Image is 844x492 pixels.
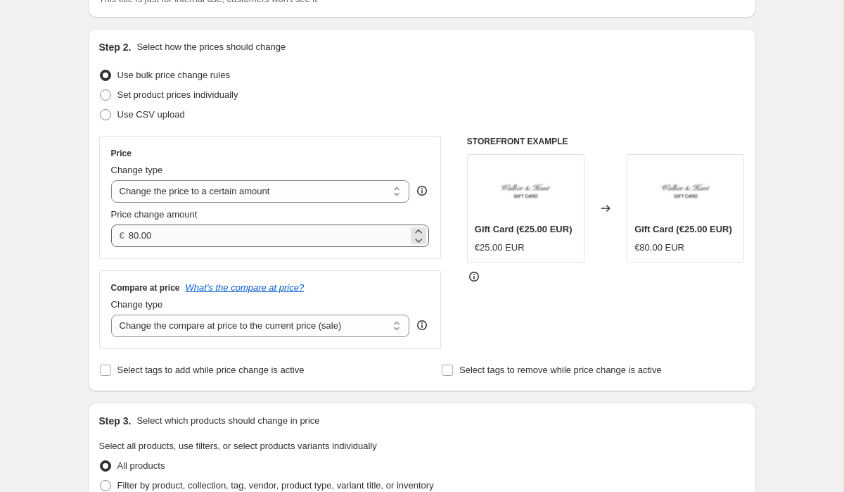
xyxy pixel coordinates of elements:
button: What's the compare at price? [186,282,305,293]
span: Select tags to remove while price change is active [459,365,662,375]
h6: STOREFRONT EXAMPLE [467,136,745,147]
span: Gift Card (€25.00 EUR) [475,224,573,234]
p: Select which products should change in price [136,414,319,428]
span: €25.00 EUR [475,242,525,253]
span: Price change amount [111,209,198,220]
h2: Step 3. [99,414,132,428]
span: Change type [111,299,163,310]
h2: Step 2. [99,40,132,54]
div: help [415,318,429,332]
span: Select tags to add while price change is active [117,365,305,375]
span: Gift Card (€25.00 EUR) [634,224,732,234]
span: € [120,230,124,241]
span: Change type [111,165,163,175]
p: Select how the prices should change [136,40,286,54]
span: Set product prices individually [117,89,238,100]
span: Select all products, use filters, or select products variants individually [99,441,377,451]
h3: Compare at price [111,282,180,294]
span: Use bulk price change rules [117,70,230,80]
span: Use CSV upload [117,109,185,120]
span: €80.00 EUR [634,242,684,253]
span: All products [117,460,165,471]
img: GIFT_CARD_80x.jpg [658,162,714,218]
span: Filter by product, collection, tag, vendor, product type, variant title, or inventory [117,480,434,491]
div: help [415,184,429,198]
h3: Price [111,148,132,159]
input: 80.00 [129,225,408,247]
img: GIFT_CARD_80x.jpg [497,162,554,218]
